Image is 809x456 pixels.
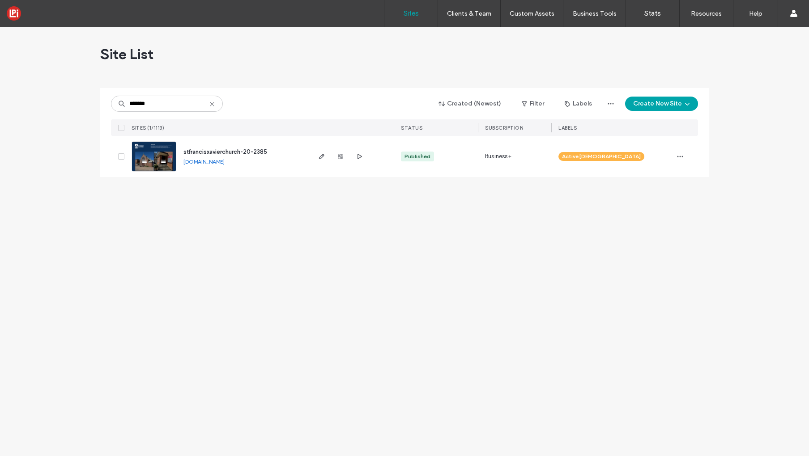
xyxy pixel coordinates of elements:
span: LABELS [558,125,577,131]
button: Labels [557,97,600,111]
button: Create New Site [625,97,698,111]
span: SUBSCRIPTION [485,125,523,131]
button: Created (Newest) [431,97,509,111]
label: Resources [691,10,722,17]
div: Published [404,152,430,160]
label: Stats [644,9,661,17]
span: Site List [100,45,153,63]
span: SITES (1/1113) [132,125,164,131]
a: [DOMAIN_NAME] [183,158,225,165]
button: Filter [513,97,553,111]
label: Sites [404,9,419,17]
label: Business Tools [573,10,617,17]
span: STATUS [401,125,422,131]
label: Clients & Team [447,10,491,17]
label: Custom Assets [510,10,554,17]
span: Active [DEMOGRAPHIC_DATA] [562,152,641,160]
a: stfrancisxavierchurch-20-2385 [183,148,267,155]
label: Help [749,10,762,17]
span: Business+ [485,152,511,161]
